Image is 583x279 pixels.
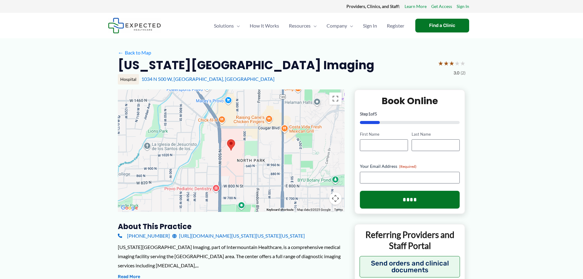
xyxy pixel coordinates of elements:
[108,18,161,33] img: Expected Healthcare Logo - side, dark font, small
[311,15,317,36] span: Menu Toggle
[360,112,460,116] p: Step of
[209,15,409,36] nav: Primary Site Navigation
[267,208,293,212] button: Keyboard shortcuts
[347,15,353,36] span: Menu Toggle
[460,58,465,69] span: ★
[297,208,331,211] span: Map data ©2025 Google
[461,69,465,77] span: (2)
[360,131,408,137] label: First Name
[405,2,427,10] a: Learn More
[415,19,469,32] a: Find a Clinic
[368,111,371,116] span: 1
[245,15,284,36] a: How It Works
[360,256,460,277] button: Send orders and clinical documents
[214,15,234,36] span: Solutions
[399,164,417,169] span: (Required)
[327,15,347,36] span: Company
[118,243,345,270] div: [US_STATE][GEOGRAPHIC_DATA] Imaging, part of Intermountain Healthcare, is a comprehensive medical...
[329,192,342,205] button: Map camera controls
[289,15,311,36] span: Resources
[443,58,449,69] span: ★
[118,50,124,55] span: ←
[119,204,140,212] img: Google
[358,15,382,36] a: Sign In
[284,15,322,36] a: ResourcesMenu Toggle
[360,229,460,251] p: Referring Providers and Staff Portal
[382,15,409,36] a: Register
[412,131,460,137] label: Last Name
[449,58,454,69] span: ★
[360,95,460,107] h2: Book Online
[387,15,404,36] span: Register
[431,2,452,10] a: Get Access
[118,222,345,231] h3: About this practice
[209,15,245,36] a: SolutionsMenu Toggle
[454,58,460,69] span: ★
[250,15,279,36] span: How It Works
[375,111,377,116] span: 5
[234,15,240,36] span: Menu Toggle
[454,69,459,77] span: 3.0
[118,58,374,73] h2: [US_STATE][GEOGRAPHIC_DATA] Imaging
[141,76,275,82] a: 1034 N 500 W, [GEOGRAPHIC_DATA], [GEOGRAPHIC_DATA]
[118,48,151,57] a: ←Back to Map
[334,208,343,211] a: Terms (opens in new tab)
[118,231,170,240] a: [PHONE_NUMBER]
[119,204,140,212] a: Open this area in Google Maps (opens a new window)
[118,74,139,85] div: Hospital
[172,231,305,240] a: [URL][DOMAIN_NAME][US_STATE][US_STATE][US_STATE]
[329,92,342,105] button: Toggle fullscreen view
[360,163,460,169] label: Your Email Address
[438,58,443,69] span: ★
[322,15,358,36] a: CompanyMenu Toggle
[363,15,377,36] span: Sign In
[346,4,400,9] strong: Providers, Clinics, and Staff:
[457,2,469,10] a: Sign In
